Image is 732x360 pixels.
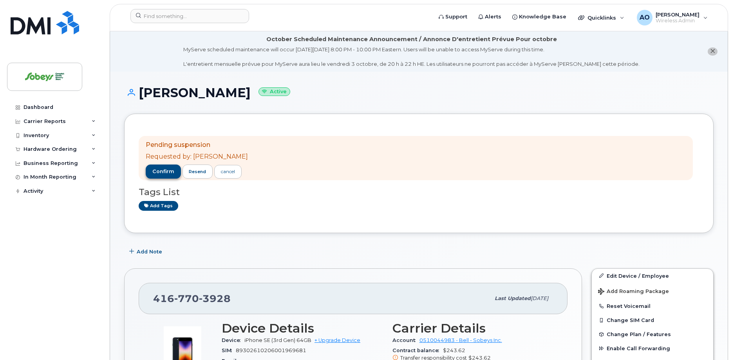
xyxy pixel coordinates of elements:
[214,165,242,179] a: cancel
[174,293,199,304] span: 770
[139,201,178,211] a: Add tags
[592,283,713,299] button: Add Roaming Package
[592,299,713,313] button: Reset Voicemail
[146,165,181,179] button: confirm
[146,141,248,150] p: Pending suspension
[146,152,248,161] p: Requested by: [PERSON_NAME]
[222,337,244,343] span: Device
[607,346,670,351] span: Enable Call Forwarding
[392,347,443,353] span: Contract balance
[592,313,713,327] button: Change SIM Card
[236,347,306,353] span: 89302610206001969681
[258,87,290,96] small: Active
[607,331,671,337] span: Change Plan / Features
[183,165,213,179] button: resend
[592,269,713,283] a: Edit Device / Employee
[531,295,548,301] span: [DATE]
[152,168,174,175] span: confirm
[266,35,557,43] div: October Scheduled Maintenance Announcement / Annonce D'entretient Prévue Pour octobre
[222,321,383,335] h3: Device Details
[598,288,669,296] span: Add Roaming Package
[244,337,311,343] span: iPhone SE (3rd Gen) 64GB
[199,293,231,304] span: 3928
[124,86,714,99] h1: [PERSON_NAME]
[139,187,699,197] h3: Tags List
[392,321,554,335] h3: Carrier Details
[495,295,531,301] span: Last updated
[419,337,502,343] a: 0510044983 - Bell - Sobeys Inc.
[592,341,713,355] button: Enable Call Forwarding
[314,337,360,343] a: + Upgrade Device
[124,245,169,259] button: Add Note
[392,337,419,343] span: Account
[137,248,162,255] span: Add Note
[222,347,236,353] span: SIM
[189,168,206,175] span: resend
[153,293,231,304] span: 416
[183,46,640,68] div: MyServe scheduled maintenance will occur [DATE][DATE] 8:00 PM - 10:00 PM Eastern. Users will be u...
[221,168,235,175] div: cancel
[592,327,713,341] button: Change Plan / Features
[708,47,718,56] button: close notification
